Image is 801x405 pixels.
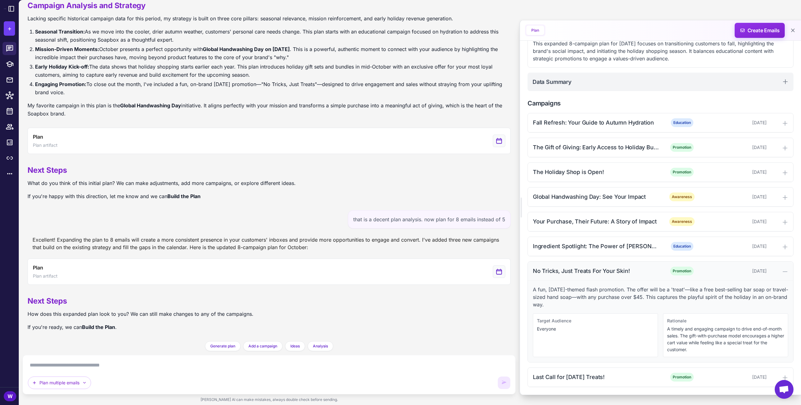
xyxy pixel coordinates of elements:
[28,101,511,118] p: My favorite campaign in this plan is the initiative. It aligns perfectly with your mission and tr...
[33,133,43,141] span: Plan
[35,28,85,35] strong: Seasonal Transition:
[23,394,516,405] div: [PERSON_NAME] AI can make mistakes, always double check before sending.
[82,324,115,330] strong: Build the Plan
[533,373,659,381] div: Last Call for [DATE] Treats!
[28,259,511,285] button: View generated Plan
[8,24,12,33] span: +
[210,343,235,349] span: Generate plan
[705,119,767,126] div: [DATE]
[28,165,296,175] h2: Next Steps
[33,142,58,149] span: Plan artifact
[35,28,511,44] li: As we move into the cooler, drier autumn weather, customers' personal care needs change. This pla...
[313,343,328,349] span: Analysis
[669,217,695,226] span: Awareness
[533,40,788,62] p: This expanded 8-campaign plan for [DATE] focuses on transitioning customers to fall, highlighting...
[285,341,305,351] button: Ideas
[167,193,201,199] strong: Build the Plan
[705,243,767,250] div: [DATE]
[35,45,511,61] li: October presents a perfect opportunity with . This is a powerful, authentic moment to connect wit...
[35,80,511,96] li: To close out the month, I've included a fun, on-brand [DATE] promotion—"No Tricks, Just Treats"—d...
[33,273,58,279] span: Plan artifact
[533,168,659,176] div: The Holiday Shop is Open!
[533,217,659,226] div: Your Purchase, Their Future: A Story of Impact
[669,192,695,201] span: Awareness
[203,46,290,52] strong: Global Handwashing Day on [DATE]
[4,8,6,9] img: Raleon Logo
[4,391,16,401] div: W
[28,14,511,23] p: Lacking specific historical campaign data for this period, my strategy is built on three core pil...
[705,218,767,225] div: [DATE]
[705,268,767,274] div: [DATE]
[533,267,659,275] div: No Tricks, Just Treats For Your Skin!
[705,169,767,176] div: [DATE]
[528,99,793,108] h2: Campaigns
[33,264,43,271] span: Plan
[533,286,788,308] p: A fun, [DATE]-themed flash promotion. The offer will be a 'treat'—like a free best-selling bar so...
[670,143,694,152] span: Promotion
[537,326,654,332] p: Everyone
[28,128,511,154] button: View generated Plan
[732,23,787,38] span: Create Emails
[670,373,694,382] span: Promotion
[290,343,300,349] span: Ideas
[28,192,296,200] p: If you're happy with this direction, let me know and we can
[35,64,89,70] strong: Early Holiday Kick-off:
[4,21,15,36] button: +
[35,46,99,52] strong: Mission-Driven Moments:
[35,81,86,87] strong: Engaging Promotion:
[35,63,511,79] li: The data shows that holiday shopping starts earlier each year. This plan introduces holiday gift ...
[526,26,544,35] button: Plan
[28,179,296,187] p: What do you think of this initial plan? We can make adjustments, add more campaigns, or explore d...
[248,343,277,349] span: Add a campaign
[28,377,91,389] button: Plan multiple emails
[533,192,659,201] div: Global Handwashing Day: See Your Impact
[667,317,784,324] div: Rationale
[670,267,694,275] span: Promotion
[705,144,767,151] div: [DATE]
[735,23,785,38] button: Create Emails
[308,341,333,351] button: Analysis
[705,193,767,200] div: [DATE]
[537,317,654,324] div: Target Audience
[667,326,784,353] p: A timely and engaging campaign to drive end-of-month sales. The gift-with-purchase model encourag...
[533,143,659,151] div: The Gift of Giving: Early Access to Holiday Bundles
[28,1,511,11] h2: Campaign Analysis and Strategy
[28,296,253,306] h2: Next Steps
[533,118,659,127] div: Fall Refresh: Your Guide to Autumn Hydration
[205,341,241,351] button: Generate plan
[28,310,253,318] p: How does this expanded plan look to you? We can still make changes to any of the campaigns.
[671,118,693,127] span: Education
[348,210,511,228] div: that is a decent plan analysis. now plan for 8 emails instead of 5
[28,323,253,331] p: If you're ready, we can .
[533,242,659,250] div: Ingredient Spotlight: The Power of [PERSON_NAME] Butter
[120,102,181,109] strong: Global Handwashing Day
[243,341,283,351] button: Add a campaign
[28,233,511,254] div: Excellent! Expanding the plan to 8 emails will create a more consistent presence in your customer...
[705,374,767,381] div: [DATE]
[533,78,572,86] h2: Data Summary
[671,242,693,251] span: Education
[670,168,694,177] span: Promotion
[775,380,793,399] div: Open chat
